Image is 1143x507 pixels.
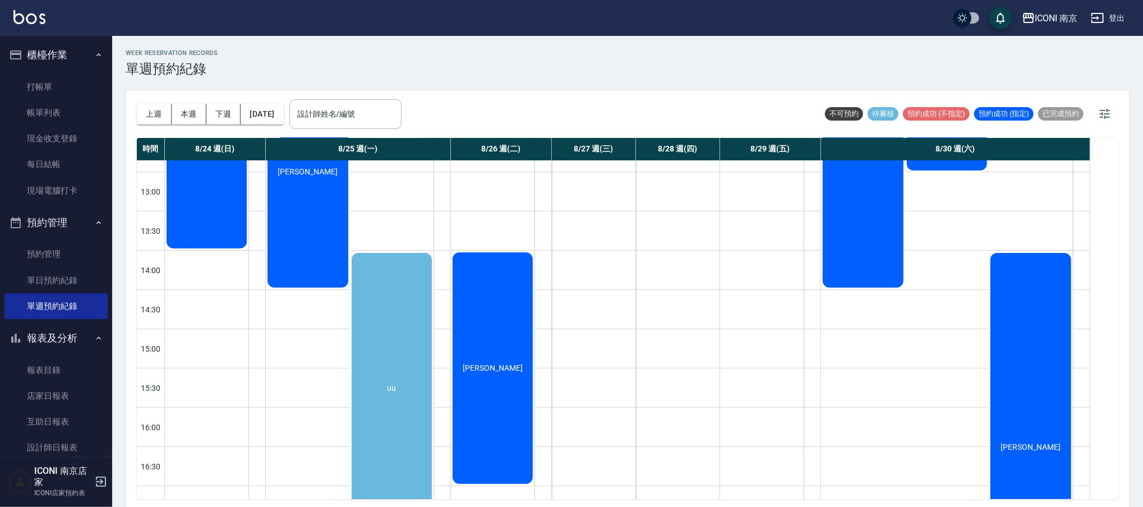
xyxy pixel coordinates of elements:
[4,324,108,353] button: 報表及分析
[4,126,108,151] a: 現金收支登錄
[241,104,283,125] button: [DATE]
[4,268,108,293] a: 單日預約紀錄
[1038,109,1084,119] span: 已完成預約
[999,443,1063,451] span: [PERSON_NAME]
[13,10,45,24] img: Logo
[4,40,108,70] button: 櫃檯作業
[34,465,91,488] h5: ICONI 南京店家
[9,471,31,493] img: Person
[974,109,1034,119] span: 預約成功 (指定)
[821,138,1090,160] div: 8/30 週(六)
[137,172,165,211] div: 13:00
[451,138,552,160] div: 8/26 週(二)
[126,61,218,77] h3: 單週預約紀錄
[34,488,91,498] p: ICONI店家預約表
[1017,7,1082,30] button: ICONI 南京
[137,289,165,329] div: 14:30
[4,409,108,435] a: 互助日報表
[4,383,108,409] a: 店家日報表
[989,7,1012,29] button: save
[4,208,108,237] button: 預約管理
[1086,8,1130,29] button: 登出
[266,138,451,160] div: 8/25 週(一)
[137,446,165,486] div: 16:30
[4,151,108,177] a: 每日結帳
[4,435,108,460] a: 設計師日報表
[137,132,165,172] div: 12:30
[903,109,970,119] span: 預約成功 (不指定)
[460,363,525,372] span: [PERSON_NAME]
[1035,11,1078,25] div: ICONI 南京
[552,138,636,160] div: 8/27 週(三)
[206,104,241,125] button: 下週
[868,109,898,119] span: 待審核
[165,138,266,160] div: 8/24 週(日)
[4,100,108,126] a: 帳單列表
[4,241,108,267] a: 預約管理
[126,49,218,57] h2: WEEK RESERVATION RECORDS
[137,329,165,368] div: 15:00
[137,104,172,125] button: 上週
[137,211,165,250] div: 13:30
[275,167,340,176] span: [PERSON_NAME]
[720,138,821,160] div: 8/29 週(五)
[137,368,165,407] div: 15:30
[4,74,108,100] a: 打帳單
[825,109,863,119] span: 不可預約
[172,104,206,125] button: 本週
[137,407,165,446] div: 16:00
[4,178,108,204] a: 現場電腦打卡
[385,384,398,393] span: uu
[137,138,165,160] div: 時間
[4,357,108,383] a: 報表目錄
[4,293,108,319] a: 單週預約紀錄
[636,138,720,160] div: 8/28 週(四)
[137,250,165,289] div: 14:00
